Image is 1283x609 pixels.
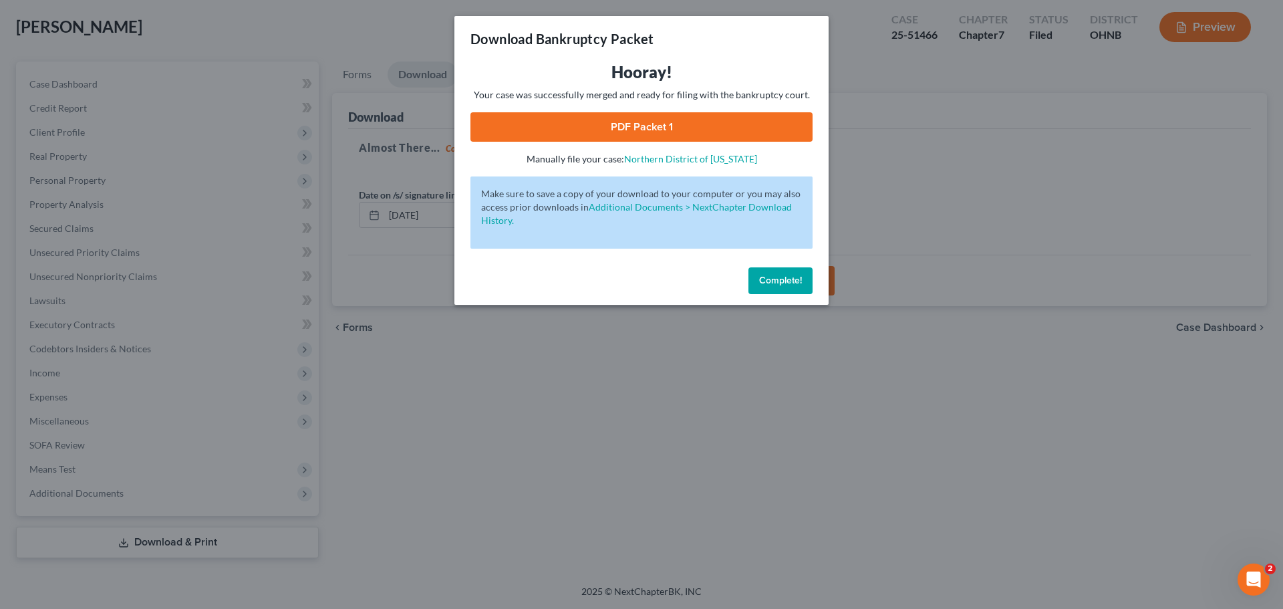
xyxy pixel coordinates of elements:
span: 2 [1265,564,1276,574]
a: PDF Packet 1 [470,112,813,142]
p: Make sure to save a copy of your download to your computer or you may also access prior downloads in [481,187,802,227]
p: Manually file your case: [470,152,813,166]
h3: Download Bankruptcy Packet [470,29,654,48]
iframe: Intercom live chat [1238,564,1270,596]
h3: Hooray! [470,62,813,83]
a: Additional Documents > NextChapter Download History. [481,201,792,226]
p: Your case was successfully merged and ready for filing with the bankruptcy court. [470,88,813,102]
span: Complete! [759,275,802,286]
button: Complete! [748,267,813,294]
a: Northern District of [US_STATE] [624,153,757,164]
